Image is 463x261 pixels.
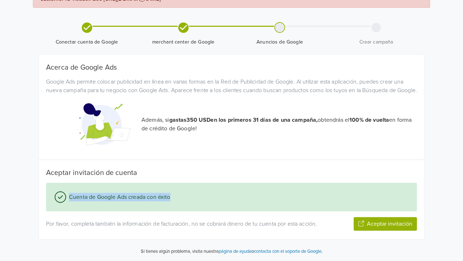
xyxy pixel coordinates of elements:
span: Conectar cuenta de Google [41,39,132,46]
strong: gastas 350 USD en los primeros 31 días de una campaña, [169,116,318,124]
span: Crear campaña [331,39,422,46]
h5: Aceptar invitación de cuenta [46,169,417,177]
button: Aceptar invitación [354,217,417,231]
p: Por favor, completa también la información de facturación, no se cobrará dinero de tu cuenta por ... [46,220,322,228]
a: contacta con el soporte de Google [254,249,322,254]
p: Además, si obtendrás el en forma de crédito de Google! [141,116,417,133]
span: merchant center de Google [138,39,229,46]
a: página de ayuda [219,249,252,254]
span: Cuenta de Google Ads creada con éxito [66,193,170,201]
h5: Acerca de Google Ads [46,63,417,72]
span: Anuncios de Google [234,39,325,46]
img: Google Promotional Codes [77,97,131,151]
div: Google Ads permite colocar publicidad en línea en varias formas en la Red de Publicidad de Google... [41,77,422,95]
strong: 100% de vuelta [349,116,389,124]
p: Si tienes algún problema, visita nuestra o . [141,248,323,255]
